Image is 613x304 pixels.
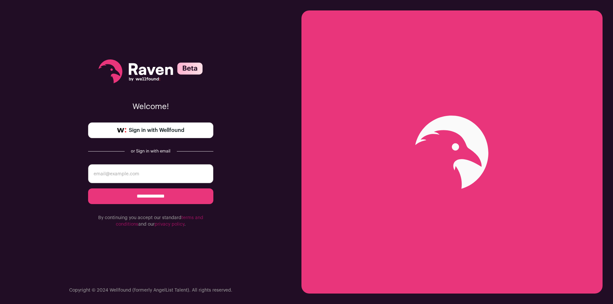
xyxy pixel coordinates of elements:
[69,287,232,294] p: Copyright © 2024 Wellfound (formerly AngelList Talent). All rights reserved.
[117,128,126,133] img: wellfound-symbol-flush-black-fb3c872781a75f747ccb3a119075da62bfe97bd399995f84a933054e44a575c4.png
[88,164,213,183] input: email@example.com
[130,149,172,154] div: or Sign in with email
[88,215,213,228] p: By continuing you accept our standard and our .
[88,122,213,138] a: Sign in with Wellfound
[155,222,184,227] a: privacy policy
[88,102,213,112] p: Welcome!
[129,126,184,134] span: Sign in with Wellfound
